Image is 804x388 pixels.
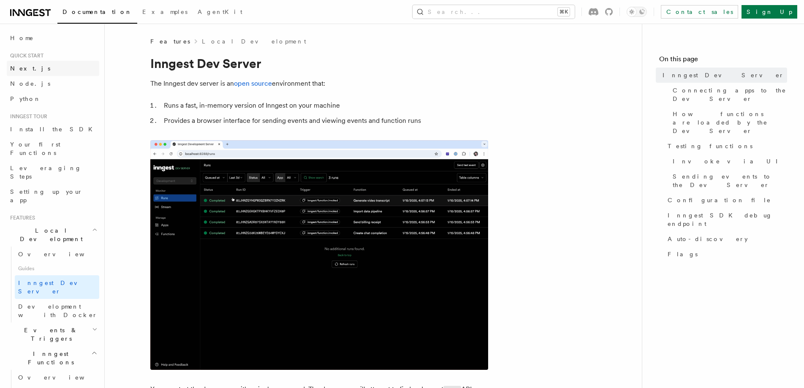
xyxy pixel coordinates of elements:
[202,37,306,46] a: Local Development
[413,5,575,19] button: Search...⌘K
[664,247,787,262] a: Flags
[10,95,41,102] span: Python
[7,247,99,323] div: Local Development
[15,275,99,299] a: Inngest Dev Server
[161,100,488,111] li: Runs a fast, in-memory version of Inngest on your machine
[673,172,787,189] span: Sending events to the Dev Server
[663,71,784,79] span: Inngest Dev Server
[18,251,105,258] span: Overview
[10,188,83,203] span: Setting up your app
[150,140,488,370] img: Dev Server Demo
[627,7,647,17] button: Toggle dark mode
[659,54,787,68] h4: On this page
[15,247,99,262] a: Overview
[7,184,99,208] a: Setting up your app
[669,106,787,138] a: How functions are loaded by the Dev Server
[558,8,570,16] kbd: ⌘K
[668,196,771,204] span: Configuration file
[7,76,99,91] a: Node.js
[7,137,99,160] a: Your first Functions
[664,208,787,231] a: Inngest SDK debug endpoint
[668,142,752,150] span: Testing functions
[18,303,98,318] span: Development with Docker
[18,279,90,295] span: Inngest Dev Server
[7,91,99,106] a: Python
[137,3,193,23] a: Examples
[18,374,105,381] span: Overview
[668,250,698,258] span: Flags
[7,122,99,137] a: Install the SDK
[15,299,99,323] a: Development with Docker
[673,157,785,166] span: Invoke via UI
[10,126,98,133] span: Install the SDK
[7,30,99,46] a: Home
[7,323,99,346] button: Events & Triggers
[7,61,99,76] a: Next.js
[7,226,92,243] span: Local Development
[10,165,81,180] span: Leveraging Steps
[673,86,787,103] span: Connecting apps to the Dev Server
[7,113,47,120] span: Inngest tour
[142,8,187,15] span: Examples
[150,56,488,71] h1: Inngest Dev Server
[7,223,99,247] button: Local Development
[7,346,99,370] button: Inngest Functions
[669,154,787,169] a: Invoke via UI
[10,141,60,156] span: Your first Functions
[7,160,99,184] a: Leveraging Steps
[659,68,787,83] a: Inngest Dev Server
[150,37,190,46] span: Features
[62,8,132,15] span: Documentation
[668,211,787,228] span: Inngest SDK debug endpoint
[7,326,92,343] span: Events & Triggers
[10,65,50,72] span: Next.js
[742,5,797,19] a: Sign Up
[15,370,99,385] a: Overview
[10,80,50,87] span: Node.js
[661,5,738,19] a: Contact sales
[234,79,272,87] a: open source
[664,138,787,154] a: Testing functions
[669,169,787,193] a: Sending events to the Dev Server
[198,8,242,15] span: AgentKit
[150,78,488,90] p: The Inngest dev server is an environment that:
[664,231,787,247] a: Auto-discovery
[57,3,137,24] a: Documentation
[669,83,787,106] a: Connecting apps to the Dev Server
[161,115,488,127] li: Provides a browser interface for sending events and viewing events and function runs
[15,262,99,275] span: Guides
[7,52,43,59] span: Quick start
[7,214,35,221] span: Features
[664,193,787,208] a: Configuration file
[10,34,34,42] span: Home
[193,3,247,23] a: AgentKit
[673,110,787,135] span: How functions are loaded by the Dev Server
[668,235,748,243] span: Auto-discovery
[7,350,91,366] span: Inngest Functions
